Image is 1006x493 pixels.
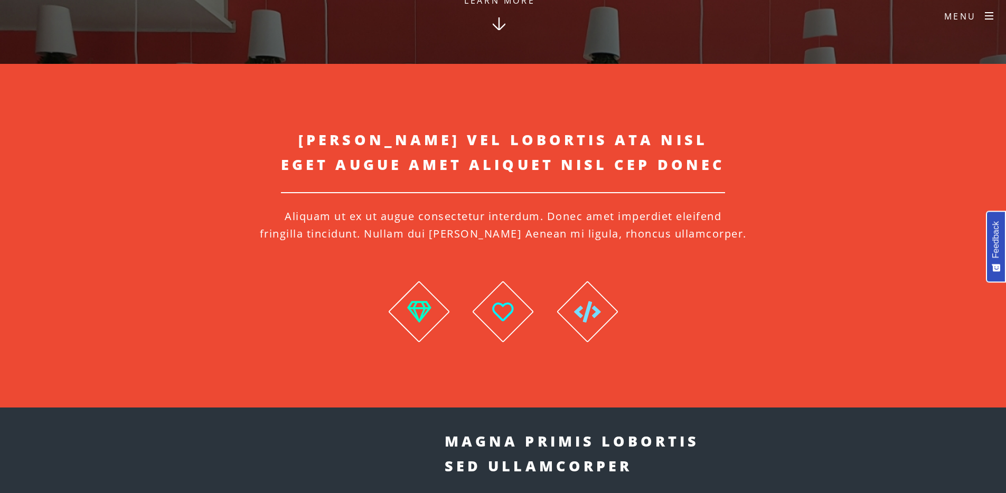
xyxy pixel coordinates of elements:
[986,211,1006,282] button: Feedback - Show survey
[281,127,725,193] h2: [PERSON_NAME] vel lobortis ata nisl eget augue amet aliquet nisl cep donec
[186,207,820,242] p: Aliquam ut ex ut augue consectetur interdum. Donec amet imperdiet eleifend fringilla tincidunt. N...
[991,221,1001,258] span: Feedback
[445,429,867,479] h2: Magna primis lobortis sed ullamcorper
[944,11,976,22] span: Menu
[932,1,1006,32] a: Menu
